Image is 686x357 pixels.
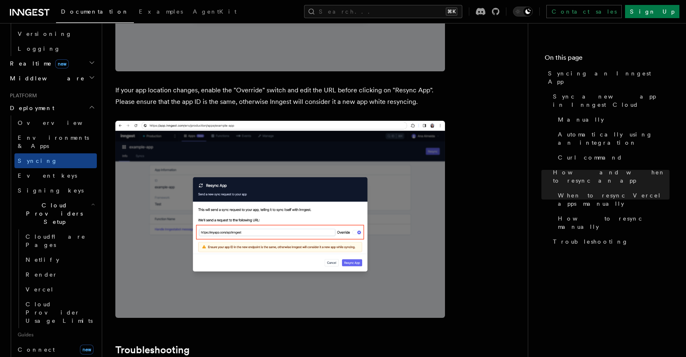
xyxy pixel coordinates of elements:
[22,267,97,282] a: Render
[7,92,37,99] span: Platform
[14,153,97,168] a: Syncing
[18,157,58,164] span: Syncing
[7,71,97,86] button: Middleware
[55,59,69,68] span: new
[61,8,129,15] span: Documentation
[115,344,190,356] a: Troubleshooting
[26,271,58,278] span: Render
[555,188,670,211] a: When to resync Vercel apps manually
[558,153,623,162] span: Curl command
[193,8,236,15] span: AgentKit
[550,234,670,249] a: Troubleshooting
[7,104,54,112] span: Deployment
[550,89,670,112] a: Sync a new app in Inngest Cloud
[115,85,445,108] p: If your app location changes, enable the "Override" switch and edit the URL before clicking on "R...
[555,127,670,150] a: Automatically using an integration
[134,2,188,22] a: Examples
[558,214,670,231] span: How to resync manually
[558,115,604,124] span: Manually
[26,301,93,324] span: Cloud Provider Usage Limits
[26,233,86,248] span: Cloudflare Pages
[14,201,91,226] span: Cloud Providers Setup
[555,211,670,234] a: How to resync manually
[80,345,94,355] span: new
[18,346,55,353] span: Connect
[18,134,89,149] span: Environments & Apps
[7,59,69,68] span: Realtime
[14,41,97,56] a: Logging
[7,56,97,71] button: Realtimenew
[22,229,97,252] a: Cloudflare Pages
[550,165,670,188] a: How and when to resync an app
[446,7,457,16] kbd: ⌘K
[555,150,670,165] a: Curl command
[304,5,462,18] button: Search...⌘K
[18,120,103,126] span: Overview
[513,7,533,16] button: Toggle dark mode
[14,229,97,328] div: Cloud Providers Setup
[558,191,670,208] span: When to resync Vercel apps manually
[553,237,628,246] span: Troubleshooting
[18,31,72,37] span: Versioning
[115,121,445,318] img: Inngest Cloud screen with resync app modal displaying an edited URL
[7,74,85,82] span: Middleware
[139,8,183,15] span: Examples
[14,328,97,341] span: Guides
[545,53,670,66] h4: On this page
[14,130,97,153] a: Environments & Apps
[14,168,97,183] a: Event keys
[14,183,97,198] a: Signing keys
[14,115,97,130] a: Overview
[188,2,241,22] a: AgentKit
[558,130,670,147] span: Automatically using an integration
[22,297,97,328] a: Cloud Provider Usage Limits
[553,168,670,185] span: How and when to resync an app
[56,2,134,23] a: Documentation
[545,66,670,89] a: Syncing an Inngest App
[22,252,97,267] a: Netlify
[7,101,97,115] button: Deployment
[555,112,670,127] a: Manually
[553,92,670,109] span: Sync a new app in Inngest Cloud
[14,26,97,41] a: Versioning
[18,187,84,194] span: Signing keys
[26,286,54,293] span: Vercel
[546,5,622,18] a: Contact sales
[14,198,97,229] button: Cloud Providers Setup
[18,45,61,52] span: Logging
[18,172,77,179] span: Event keys
[548,69,670,86] span: Syncing an Inngest App
[22,282,97,297] a: Vercel
[625,5,679,18] a: Sign Up
[26,256,59,263] span: Netlify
